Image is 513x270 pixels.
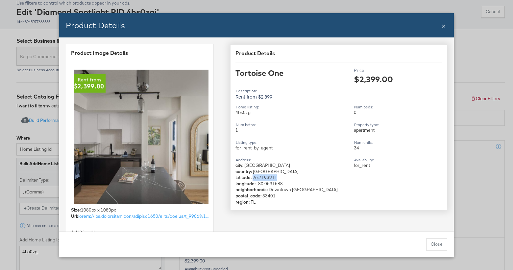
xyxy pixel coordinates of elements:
span: [GEOGRAPHIC_DATA] [235,162,290,168]
div: Close [442,21,446,30]
div: Price [354,67,442,74]
strong: region : [235,199,250,205]
div: Address : [235,158,349,162]
span: 33401 [235,193,276,199]
div: for_rent [354,162,442,169]
div: 4bs0zgj [235,109,349,116]
strong: country : [235,168,252,174]
div: Additional Images [71,229,208,236]
div: Listing type : [235,140,349,145]
button: Close [426,238,447,250]
div: 34 [354,145,442,151]
div: 1 [235,127,349,133]
div: Url: [71,213,78,219]
div: Num baths : [235,123,349,127]
div: Product Details [235,50,442,57]
span: Product Details [66,20,125,30]
span: -80.0531588 [235,181,283,187]
div: Tortoise One [235,67,349,79]
div: Num units : [354,140,442,145]
span: × [442,21,446,30]
div: Product Image Details [71,49,208,57]
div: apartment [354,127,442,133]
div: Product card [59,13,454,257]
div: for_rent_by_agent [235,145,349,151]
strong: latitude : [235,174,252,180]
div: Description: [235,89,442,93]
strong: neighborhoods : [235,187,268,192]
div: $2,399.00 [354,73,442,84]
strong: city : [235,162,243,168]
span: Downtown [GEOGRAPHIC_DATA] [235,187,338,192]
strong: postal_code : [235,193,261,199]
div: Size: [71,207,81,213]
span: [GEOGRAPHIC_DATA] [235,168,299,174]
div: 0 [354,109,442,116]
span: 1080px x 1080px [81,207,116,213]
div: Home listing : [235,105,349,109]
p: Rent from $2,399 [235,93,442,100]
span: FL [235,199,256,205]
span: 26.7193911 [235,174,277,180]
div: Num beds : [354,105,442,109]
a: lorem://ips.dolorsitam.con/adipisc1650/elits/doeius/t_9906%1In_3518%1Ut_laboreet%3Dol_mag:ali/e_a... [78,213,208,219]
strong: longitude : [235,181,256,187]
div: Property type : [354,123,442,127]
div: Availability : [354,158,442,162]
